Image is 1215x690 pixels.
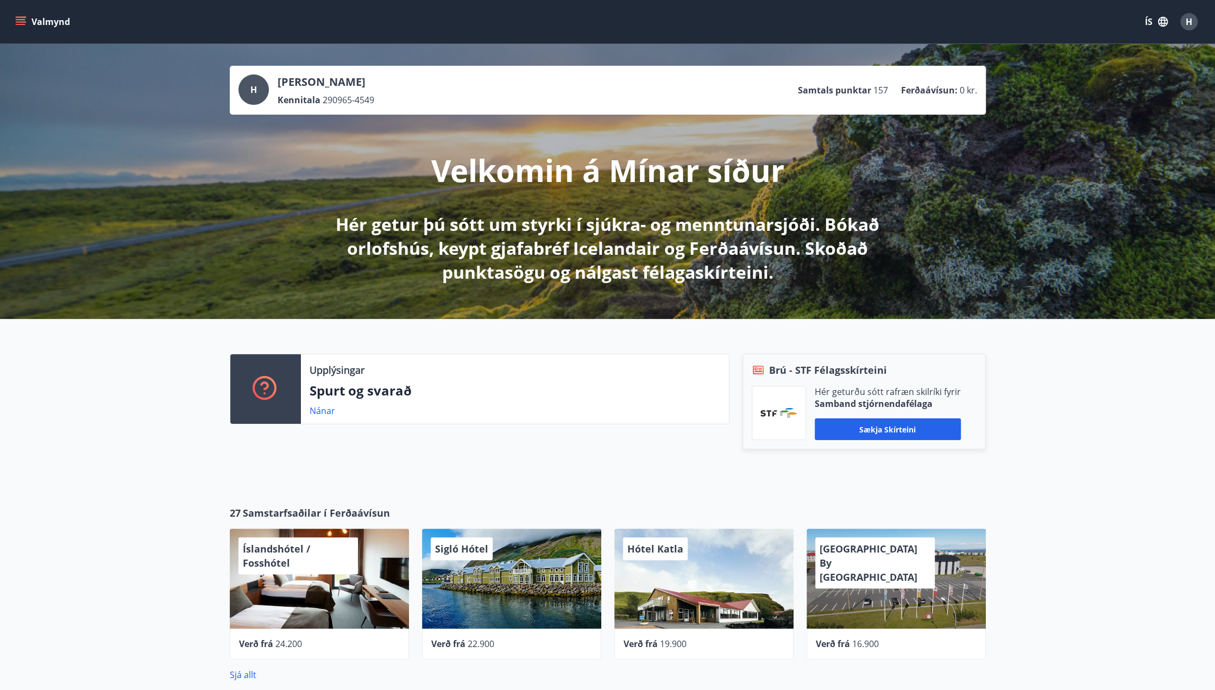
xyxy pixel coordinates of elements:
span: 24.200 [275,638,302,650]
span: Sigló Hótel [435,542,488,555]
button: H [1176,9,1202,35]
span: 16.900 [852,638,879,650]
span: H [250,84,257,96]
span: Samstarfsaðilar í Ferðaávísun [243,506,390,520]
button: menu [13,12,74,32]
span: 0 kr. [960,84,977,96]
span: 19.900 [660,638,687,650]
span: Íslandshótel / Fosshótel [243,542,310,569]
span: 22.900 [468,638,494,650]
p: Upplýsingar [310,363,364,377]
span: Brú - STF Félagsskírteini [769,363,887,377]
button: Sækja skírteini [815,418,961,440]
a: Sjá allt [230,669,256,681]
span: [GEOGRAPHIC_DATA] By [GEOGRAPHIC_DATA] [820,542,917,584]
span: Verð frá [431,638,465,650]
p: Kennitala [278,94,320,106]
span: 290965-4549 [323,94,374,106]
span: Hótel Katla [627,542,683,555]
img: vjCaq2fThgY3EUYqSgpjEiBg6WP39ov69hlhuPVN.png [760,408,797,418]
button: ÍS [1139,12,1174,32]
p: Samband stjórnendafélaga [815,398,961,410]
p: Hér geturðu sótt rafræn skilríki fyrir [815,386,961,398]
p: Spurt og svarað [310,381,720,400]
span: 27 [230,506,241,520]
span: 157 [873,84,888,96]
a: Nánar [310,405,335,417]
p: [PERSON_NAME] [278,74,374,90]
span: Verð frá [816,638,850,650]
p: Ferðaávísun : [901,84,958,96]
span: Verð frá [239,638,273,650]
span: Verð frá [624,638,658,650]
p: Velkomin á Mínar síður [431,149,784,191]
p: Hér getur þú sótt um styrki í sjúkra- og menntunarsjóði. Bókað orlofshús, keypt gjafabréf Iceland... [321,212,895,284]
span: H [1186,16,1192,28]
p: Samtals punktar [798,84,871,96]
